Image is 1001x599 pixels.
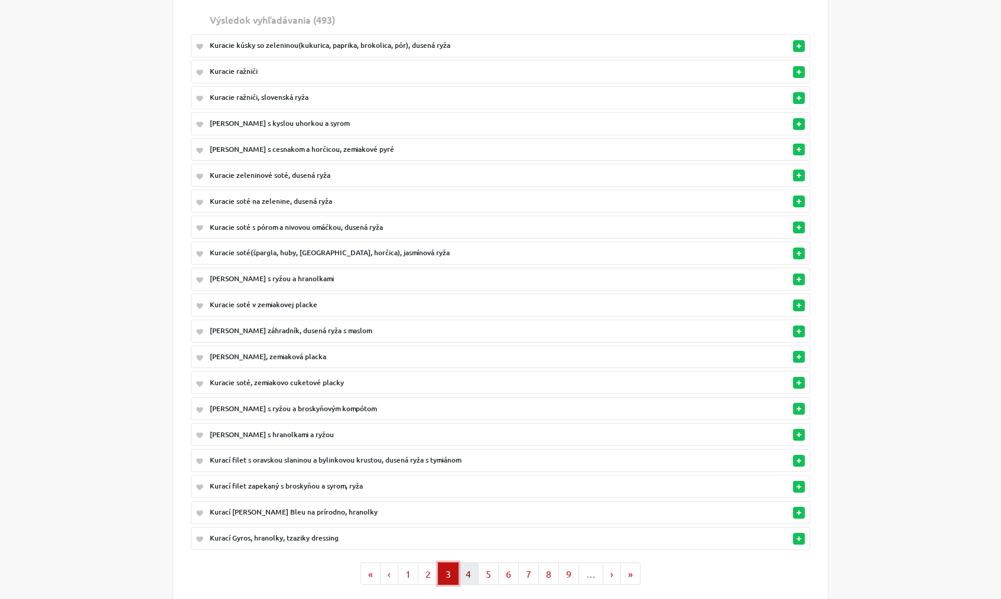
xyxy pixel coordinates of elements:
div: Kuracie ražniči, slovenská ryža [210,92,695,103]
div: Kurací filet zapekaný s broskyňou a syrom, ryža [210,481,695,491]
div: Kurací filet s oravskou slaninou a bylinkovou krustou, dusená ryža s tymiánom [210,455,695,465]
button: Go to page 2 [418,562,438,585]
button: Go to last page [620,562,641,585]
th: Výsledok vyhľadávania (493) [205,8,700,31]
div: Kuracie ražniči [210,66,695,77]
button: Go to page 3 [438,562,459,585]
button: Go to page 5 [478,562,499,585]
ul: Pagination [191,562,810,585]
button: Go to page 9 [558,562,579,585]
div: [PERSON_NAME], zemiaková placka [210,351,695,362]
div: Kuracie soté(špargla, huby, [GEOGRAPHIC_DATA], horčica), jasmínová ryža [210,248,695,258]
button: Go to first page [360,562,381,585]
th: Liked [191,8,205,31]
div: Kuracie kúsky so zeleninou(kukurica, paprika, brokolica, pór), dusená ryža [210,40,695,51]
button: Go to page 7 [518,562,539,585]
div: [PERSON_NAME] s hranolkami a ryžou [210,429,695,440]
button: Go to page 8 [538,562,559,585]
div: Kuracie soté s pórom a nivovou omáčkou, dusená ryža [210,222,695,233]
div: [PERSON_NAME] s ryžou a broskyňovým kompótom [210,403,695,414]
button: Go to page 1 [398,562,418,585]
div: Kuracie soté, zemiakovo cuketové placky [210,377,695,388]
div: [PERSON_NAME] s kyslou uhorkou a syrom [210,118,695,129]
button: Go to page 6 [498,562,519,585]
div: [PERSON_NAME] záhradník, dusená ryža s maslom [210,325,695,336]
div: Kuracie zeleninové soté, dusená ryža [210,170,695,181]
button: Go to next page [603,562,621,585]
div: [PERSON_NAME] s cesnakom a horčicou, zemiakové pyré [210,144,695,155]
div: Kuracie soté v zemiakovej placke [210,299,695,310]
div: Kurací Gyros, hranolky, tzaziky dressing [210,533,695,543]
button: Go to page 4 [458,562,479,585]
th: Actions [793,8,810,31]
div: Kurací [PERSON_NAME] Bleu na prírodno, hranolky [210,507,695,517]
div: Kuracie soté na zelenine, dusená ryža [210,196,695,207]
th: Owned [700,8,793,31]
button: Go to previous page [380,562,398,585]
div: [PERSON_NAME] s ryžou a hranolkami [210,274,695,284]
